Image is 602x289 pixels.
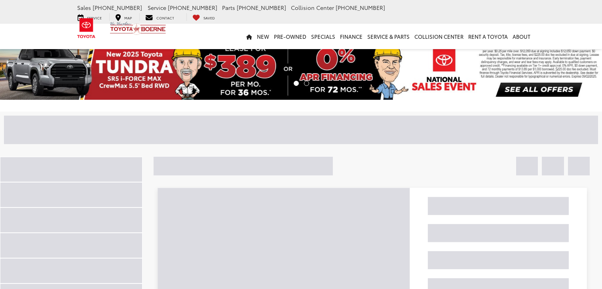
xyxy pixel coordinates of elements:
a: Home [244,24,254,49]
a: Service & Parts: Opens in a new tab [365,24,412,49]
a: Pre-Owned [272,24,309,49]
span: Service [148,4,166,11]
span: [PHONE_NUMBER] [168,4,217,11]
span: [PHONE_NUMBER] [93,4,142,11]
span: [PHONE_NUMBER] [237,4,286,11]
a: Contact [139,13,180,21]
a: Finance [338,24,365,49]
img: Toyota [72,15,101,41]
span: Parts [222,4,235,11]
span: Sales [77,4,91,11]
a: Rent a Toyota [466,24,510,49]
a: New [254,24,272,49]
a: Collision Center [412,24,466,49]
img: Vic Vaughan Toyota of Boerne [110,21,166,35]
a: Service [72,13,108,21]
a: Specials [309,24,338,49]
span: [PHONE_NUMBER] [336,4,385,11]
span: Collision Center [291,4,334,11]
a: Map [109,13,138,21]
a: My Saved Vehicles [186,13,221,21]
a: About [510,24,533,49]
span: Saved [203,15,215,20]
